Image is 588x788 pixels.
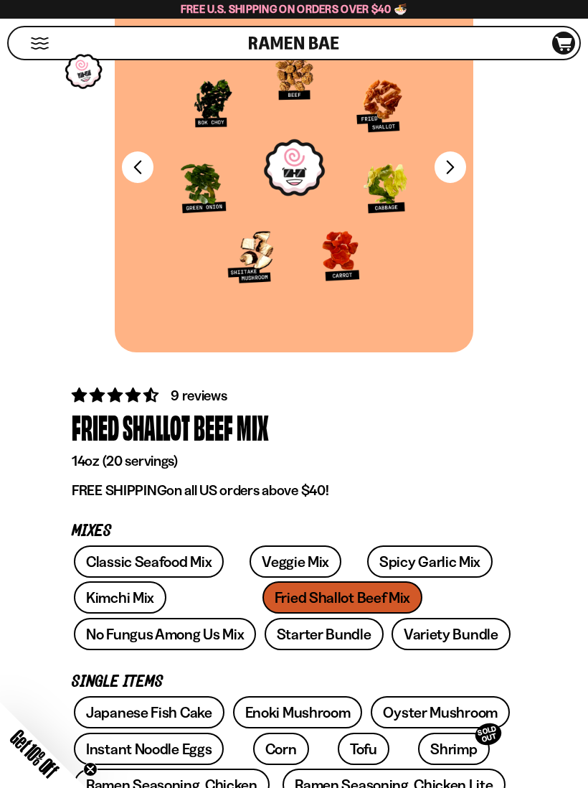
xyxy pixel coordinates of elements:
[72,675,516,689] p: Single Items
[250,545,341,578] a: Veggie Mix
[72,406,119,449] div: Fried
[371,696,510,728] a: Oyster Mushroom
[74,545,224,578] a: Classic Seafood Mix
[74,618,256,650] a: No Fungus Among Us Mix
[72,386,161,404] span: 4.56 stars
[171,387,227,404] span: 9 reviews
[6,726,62,782] span: Get 10% Off
[74,733,224,765] a: Instant Noodle Eggs
[194,406,233,449] div: Beef
[74,581,166,614] a: Kimchi Mix
[122,151,153,183] button: Previous
[418,733,489,765] a: ShrimpSOLD OUT
[253,733,309,765] a: Corn
[72,452,516,470] p: 14oz (20 servings)
[123,406,190,449] div: Shallot
[30,37,49,50] button: Mobile Menu Trigger
[72,525,516,538] p: Mixes
[473,720,504,748] div: SOLD OUT
[338,733,389,765] a: Tofu
[83,762,98,777] button: Close teaser
[233,696,363,728] a: Enoki Mushroom
[392,618,511,650] a: Variety Bundle
[181,2,408,16] span: Free U.S. Shipping on Orders over $40 🍜
[72,482,516,499] p: on all US orders above $40!
[435,151,466,183] button: Next
[72,482,166,499] strong: FREE SHIPPING
[237,406,269,449] div: Mix
[265,618,384,650] a: Starter Bundle
[74,696,224,728] a: Japanese Fish Cake
[367,545,493,578] a: Spicy Garlic Mix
